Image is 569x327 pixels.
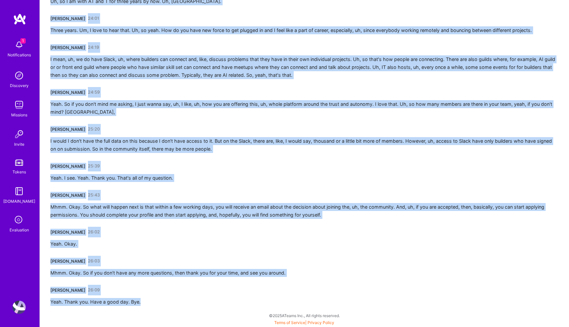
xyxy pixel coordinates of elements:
[50,100,558,116] div: Yeah. So if you don't mind me asking, I just wanna say, uh, I like, uh, how you are offering this...
[50,203,558,219] div: Mhmm. Okay. So what will happen next is that within a few working days, you will receive an email...
[50,269,285,277] div: Mhmm. Okay. So if you don't have any more questions, then thank you for your time, and see you ar...
[88,87,100,98] a: 24:59
[10,226,29,233] div: Evaluation
[13,301,26,314] img: User Avatar
[50,89,85,96] div: [PERSON_NAME]
[88,13,99,24] a: 24:01
[8,51,31,58] div: Notifications
[88,190,100,200] a: 25:43
[10,82,29,89] div: Discovery
[13,128,26,141] img: Invite
[88,124,100,134] a: 25:20
[50,126,85,133] div: [PERSON_NAME]
[40,307,569,324] div: © 2025 ATeams Inc., All rights reserved.
[15,160,23,166] img: tokens
[50,15,85,22] div: [PERSON_NAME]
[50,298,141,306] div: Yeah. Thank you. Have a good day. Bye.
[50,287,85,294] div: [PERSON_NAME]
[50,258,85,265] div: [PERSON_NAME]
[50,44,85,51] div: [PERSON_NAME]
[274,320,334,325] span: |
[11,301,27,314] a: User Avatar
[14,141,24,148] div: Invite
[88,256,100,266] a: 26:03
[13,185,26,198] img: guide book
[13,168,26,175] div: Tokens
[11,111,27,118] div: Missions
[13,69,26,82] img: discovery
[88,42,99,53] a: 24:19
[50,163,85,170] div: [PERSON_NAME]
[50,26,532,34] div: Three years. Um, I love to hear that. Uh, so yeah. How do you have new force to get plugged in an...
[50,55,558,79] div: I mean, uh, we do have Slack, uh, where builders can connect and, like, discuss problems that the...
[88,227,100,237] a: 26:02
[274,320,305,325] a: Terms of Service
[13,13,26,25] img: logo
[50,174,173,182] div: Yeah. I see. Yeah. Thank you. That's all of my question.
[13,38,26,51] img: bell
[50,240,77,248] div: Yeah. Okay.
[50,192,85,199] div: [PERSON_NAME]
[308,320,334,325] a: Privacy Policy
[13,98,26,111] img: teamwork
[50,229,85,236] div: [PERSON_NAME]
[88,285,100,295] a: 26:09
[50,137,558,153] div: I would I don't have the full data on this because I don't have access to it. But on the Slack, t...
[3,198,35,205] div: [DOMAIN_NAME]
[13,214,25,226] i: icon SelectionTeam
[20,38,26,44] span: 1
[88,161,100,171] a: 25:39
